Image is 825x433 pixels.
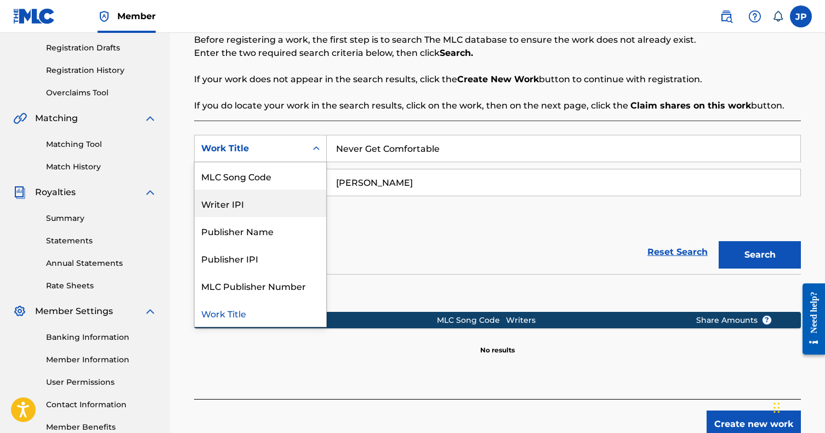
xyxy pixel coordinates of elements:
iframe: Resource Center [794,274,825,364]
div: MLC Song Code [195,162,326,190]
span: Royalties [35,186,76,199]
img: expand [144,112,157,125]
p: If you do locate your work in the search results, click on the work, then on the next page, click... [194,99,801,112]
a: User Permissions [46,377,157,388]
a: Registration Drafts [46,42,157,54]
img: expand [144,305,157,318]
a: Reset Search [642,240,713,264]
div: MLC Publisher Number [195,272,326,299]
img: help [748,10,761,23]
img: Royalties [13,186,26,199]
div: Help [744,5,766,27]
a: Banking Information [46,332,157,343]
a: Statements [46,235,157,247]
strong: Create New Work [457,74,539,84]
p: No results [480,332,515,355]
button: Search [719,241,801,269]
div: Notifications [772,11,783,22]
div: Writers [506,315,679,326]
div: Writer IPI [195,190,326,217]
p: Before registering a work, the first step is to search The MLC database to ensure the work does n... [194,33,801,47]
p: Enter the two required search criteria below, then click [194,47,801,60]
strong: Search. [440,48,473,58]
div: Drag [773,391,780,424]
div: Publisher Name [195,217,326,244]
a: Contact Information [46,399,157,411]
img: Matching [13,112,27,125]
strong: Claim shares on this work [630,100,751,111]
form: Search Form [194,135,801,274]
a: Match History [46,161,157,173]
span: Member [117,10,156,22]
a: Rate Sheets [46,280,157,292]
img: Member Settings [13,305,26,318]
img: search [720,10,733,23]
a: Member Information [46,354,157,366]
span: ? [763,316,771,324]
a: Annual Statements [46,258,157,269]
span: Member Settings [35,305,113,318]
a: Summary [46,213,157,224]
div: User Menu [790,5,812,27]
img: Top Rightsholder [98,10,111,23]
img: expand [144,186,157,199]
a: Registration History [46,65,157,76]
div: Work Title [201,142,300,155]
div: Work Title [195,299,326,327]
a: Overclaims Tool [46,87,157,99]
div: Publisher IPI [195,244,326,272]
iframe: Chat Widget [770,380,825,433]
div: MLC Song Code [437,315,506,326]
span: Matching [35,112,78,125]
img: MLC Logo [13,8,55,24]
a: Member Benefits [46,421,157,433]
span: Share Amounts [696,315,772,326]
a: Matching Tool [46,139,157,150]
p: If your work does not appear in the search results, click the button to continue with registration. [194,73,801,86]
a: Public Search [715,5,737,27]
